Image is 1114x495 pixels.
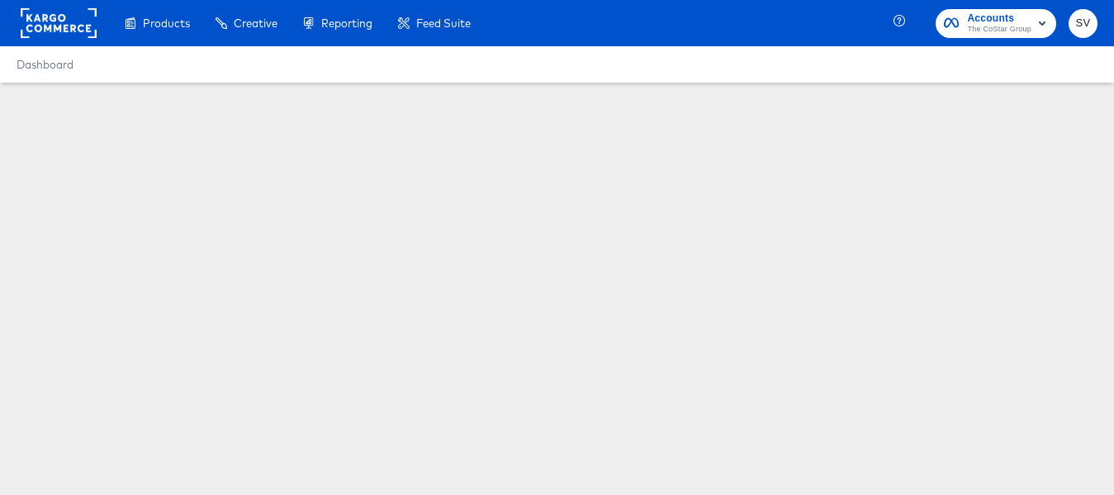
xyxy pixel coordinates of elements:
[416,17,471,30] span: Feed Suite
[1069,9,1097,38] button: SV
[967,23,1031,36] span: The CoStar Group
[234,17,277,30] span: Creative
[321,17,372,30] span: Reporting
[967,10,1031,27] span: Accounts
[1075,14,1091,33] span: SV
[17,58,73,71] a: Dashboard
[936,9,1056,38] button: AccountsThe CoStar Group
[143,17,190,30] span: Products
